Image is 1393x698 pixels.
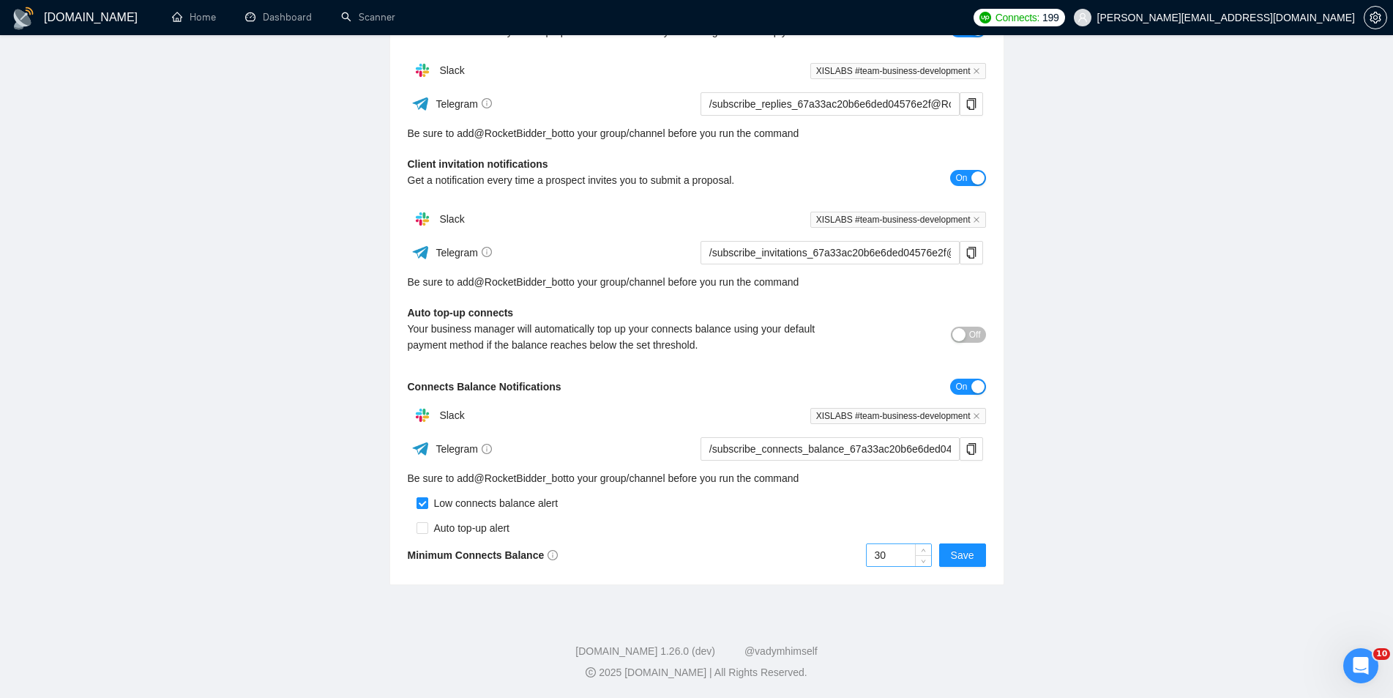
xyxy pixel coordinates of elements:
a: @RocketBidder_bot [474,470,567,486]
span: down [919,557,928,565]
img: hpQkSZIkSZIkSZIkSZIkSZIkSZIkSZIkSZIkSZIkSZIkSZIkSZIkSZIkSZIkSZIkSZIkSZIkSZIkSZIkSZIkSZIkSZIkSZIkS... [408,56,437,85]
span: user [1078,12,1088,23]
span: XISLABS #team-business-development [810,408,986,424]
span: info-circle [548,550,558,560]
span: copyright [586,667,596,677]
div: Auto top-up alert [428,520,510,536]
span: close [973,412,980,420]
img: upwork-logo.png [979,12,991,23]
span: Increase Value [915,544,931,555]
button: Save [939,543,986,567]
iframe: Intercom live chat [1343,648,1378,683]
span: Connects: [996,10,1039,26]
div: 2025 [DOMAIN_NAME] | All Rights Reserved. [12,665,1381,680]
div: Your business manager will automatically top up your connects balance using your default payment ... [408,321,842,353]
b: Minimum Connects Balance [408,549,559,561]
span: info-circle [482,98,492,108]
span: Off [969,327,981,343]
a: @RocketBidder_bot [474,274,567,290]
span: Telegram [436,98,492,110]
img: hpQkSZIkSZIkSZIkSZIkSZIkSZIkSZIkSZIkSZIkSZIkSZIkSZIkSZIkSZIkSZIkSZIkSZIkSZIkSZIkSZIkSZIkSZIkSZIkS... [408,401,437,430]
span: XISLABS #team-business-development [810,63,986,79]
a: @vadymhimself [744,645,818,657]
b: Auto top-up connects [408,307,514,319]
a: dashboardDashboard [245,11,312,23]
div: Get a notification every time a prospect invites you to submit a proposal. [408,172,842,188]
span: Save [951,547,974,563]
span: copy [960,98,982,110]
div: Be sure to add to your group/channel before you run the command [408,274,986,290]
img: ww3wtPAAAAAElFTkSuQmCC [411,243,430,261]
span: On [955,379,967,395]
span: On [955,170,967,186]
button: copy [960,437,983,461]
span: setting [1364,12,1386,23]
span: Slack [439,64,464,76]
a: homeHome [172,11,216,23]
span: close [973,67,980,75]
span: 199 [1042,10,1058,26]
span: copy [960,247,982,259]
span: up [919,546,928,555]
div: Be sure to add to your group/channel before you run the command [408,470,986,486]
span: info-circle [482,247,492,257]
a: @RocketBidder_bot [474,125,567,141]
a: searchScanner [341,11,395,23]
span: Slack [439,409,464,421]
span: Telegram [436,443,492,455]
span: Decrease Value [915,555,931,566]
span: XISLABS #team-business-development [810,212,986,228]
button: setting [1364,6,1387,29]
div: Low connects balance alert [428,495,559,511]
span: 10 [1373,648,1390,660]
img: logo [12,7,35,30]
span: copy [960,443,982,455]
img: ww3wtPAAAAAElFTkSuQmCC [411,94,430,113]
button: copy [960,92,983,116]
span: info-circle [482,444,492,454]
img: hpQkSZIkSZIkSZIkSZIkSZIkSZIkSZIkSZIkSZIkSZIkSZIkSZIkSZIkSZIkSZIkSZIkSZIkSZIkSZIkSZIkSZIkSZIkSZIkS... [408,204,437,234]
b: Connects Balance Notifications [408,381,561,393]
button: copy [960,241,983,264]
span: Telegram [436,247,492,259]
span: Slack [439,213,464,225]
a: setting [1364,12,1387,23]
a: [DOMAIN_NAME] 1.26.0 (dev) [575,645,715,657]
img: ww3wtPAAAAAElFTkSuQmCC [411,439,430,458]
div: Be sure to add to your group/channel before you run the command [408,125,986,141]
span: close [973,216,980,223]
b: Client invitation notifications [408,158,548,170]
